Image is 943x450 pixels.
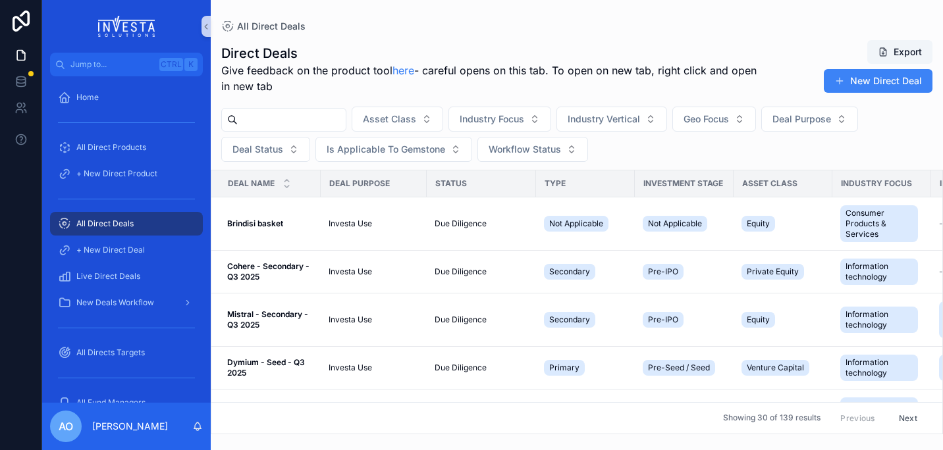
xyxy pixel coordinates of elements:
[723,413,821,424] span: Showing 30 of 139 results
[477,137,588,162] button: Select Button
[684,113,729,126] span: Geo Focus
[159,58,183,71] span: Ctrl
[867,40,932,64] button: Export
[568,113,640,126] span: Industry Vertical
[59,418,73,434] span: AO
[329,266,372,277] span: Investa Use
[228,178,275,189] span: Deal Name
[363,113,416,126] span: Asset Class
[545,178,566,189] span: Type
[76,271,140,282] span: Live Direct Deals
[741,213,824,234] a: Equity
[327,143,445,156] span: Is Applicable To Gemstone
[460,113,524,126] span: Industry Focus
[742,178,797,189] span: Asset Class
[643,178,723,189] span: Investment Stage
[227,400,311,420] strong: WM [GEOGRAPHIC_DATA]
[76,168,157,179] span: + New Direct Product
[221,44,759,63] h1: Direct Deals
[227,357,313,378] a: Dymium - Seed - Q3 2025
[221,20,306,33] a: All Direct Deals
[329,362,372,373] span: Investa Use
[549,362,579,373] span: Primary
[489,143,561,156] span: Workflow Status
[741,400,824,421] a: Equity
[227,309,313,330] a: Mistral - Secondary - Q3 2025
[329,178,390,189] span: Deal Purpose
[846,400,913,421] span: Financial Services
[329,218,419,229] a: Investa Use
[544,357,627,378] a: Primary
[42,76,211,403] div: scrollable content
[846,309,913,330] span: Information technology
[841,178,912,189] span: Industry Focus
[648,362,710,373] span: Pre-Seed / Seed
[50,86,203,109] a: Home
[549,218,603,229] span: Not Applicable
[435,314,487,325] span: Due Diligence
[747,362,804,373] span: Venture Capital
[76,245,145,255] span: + New Direct Deal
[448,107,551,132] button: Select Button
[76,397,146,408] span: All Fund Managers
[227,261,313,282] a: Cohere - Secondary - Q3 2025
[50,264,203,288] a: Live Direct Deals
[840,203,923,245] a: Consumer Products & Services
[549,314,590,325] span: Secondary
[227,400,313,421] a: WM [GEOGRAPHIC_DATA]
[846,357,913,378] span: Information technology
[643,213,726,234] a: Not Applicable
[76,92,99,103] span: Home
[435,362,487,373] span: Due Diligence
[92,420,168,433] p: [PERSON_NAME]
[76,142,146,153] span: All Direct Products
[50,162,203,186] a: + New Direct Product
[741,261,824,282] a: Private Equity
[227,261,311,282] strong: Cohere - Secondary - Q3 2025
[50,238,203,262] a: + New Direct Deal
[50,136,203,159] a: All Direct Products
[76,347,145,358] span: All Directs Targets
[221,137,310,162] button: Select Button
[643,261,726,282] a: Pre-IPO
[329,362,419,373] a: Investa Use
[846,261,913,282] span: Information technology
[50,291,203,314] a: New Deals Workflow
[329,218,372,229] span: Investa Use
[840,304,923,336] a: Information technology
[329,314,372,325] span: Investa Use
[741,357,824,378] a: Venture Capital
[352,107,443,132] button: Select Button
[648,218,702,229] span: Not Applicable
[824,69,932,93] a: New Direct Deal
[435,362,528,373] a: Due Diligence
[840,395,923,426] a: Financial Services
[70,59,154,70] span: Jump to...
[648,266,678,277] span: Pre-IPO
[761,107,858,132] button: Select Button
[329,266,419,277] a: Investa Use
[772,113,831,126] span: Deal Purpose
[544,309,627,330] a: Secondary
[50,391,203,414] a: All Fund Managers
[741,309,824,330] a: Equity
[672,107,756,132] button: Select Button
[643,357,726,378] a: Pre-Seed / Seed
[435,266,528,277] a: Due Diligence
[648,314,678,325] span: Pre-IPO
[747,314,770,325] span: Equity
[544,261,627,282] a: Secondary
[544,400,627,421] a: Secondary
[549,266,590,277] span: Secondary
[76,218,134,229] span: All Direct Deals
[846,208,913,239] span: Consumer Products & Services
[98,16,155,37] img: App logo
[227,218,283,228] strong: Brindisi basket
[50,341,203,364] a: All Directs Targets
[315,137,472,162] button: Select Button
[747,218,770,229] span: Equity
[643,309,726,330] a: Pre-IPO
[227,218,313,229] a: Brindisi basket
[227,309,310,330] strong: Mistral - Secondary - Q3 2025
[556,107,667,132] button: Select Button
